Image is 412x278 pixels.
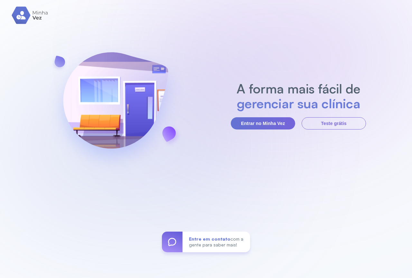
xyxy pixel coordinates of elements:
span: Entre em contato [189,236,230,242]
button: Entrar no Minha Vez [231,117,295,129]
a: Entre em contatocom a gente para saber mais! [162,232,250,252]
div: com a gente para saber mais! [183,232,250,252]
button: Teste grátis [302,117,366,129]
img: logo.svg [12,6,49,24]
h2: A forma mais fácil de [233,81,364,96]
h2: gerenciar sua clínica [233,96,364,111]
img: banner-login.svg [46,35,185,175]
